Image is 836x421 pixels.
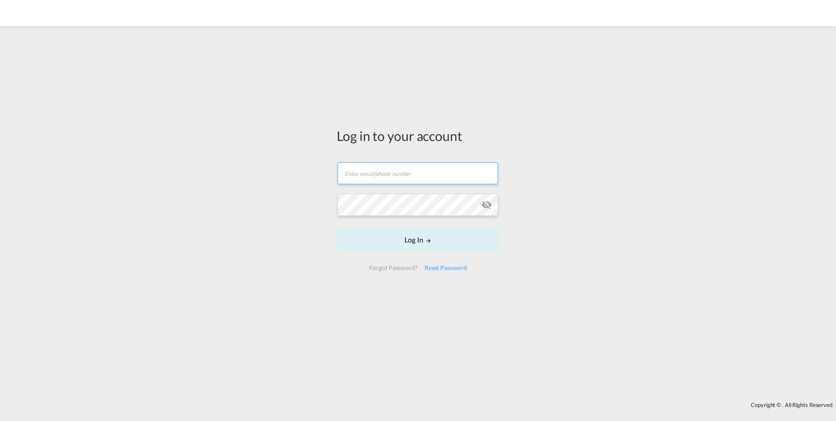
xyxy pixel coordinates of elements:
div: Forgot Password? [366,260,421,276]
div: Log in to your account [337,126,499,145]
div: Reset Password [421,260,470,276]
input: Enter email/phone number [338,162,498,184]
button: LOGIN [337,229,499,251]
md-icon: icon-eye-off [481,200,492,210]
